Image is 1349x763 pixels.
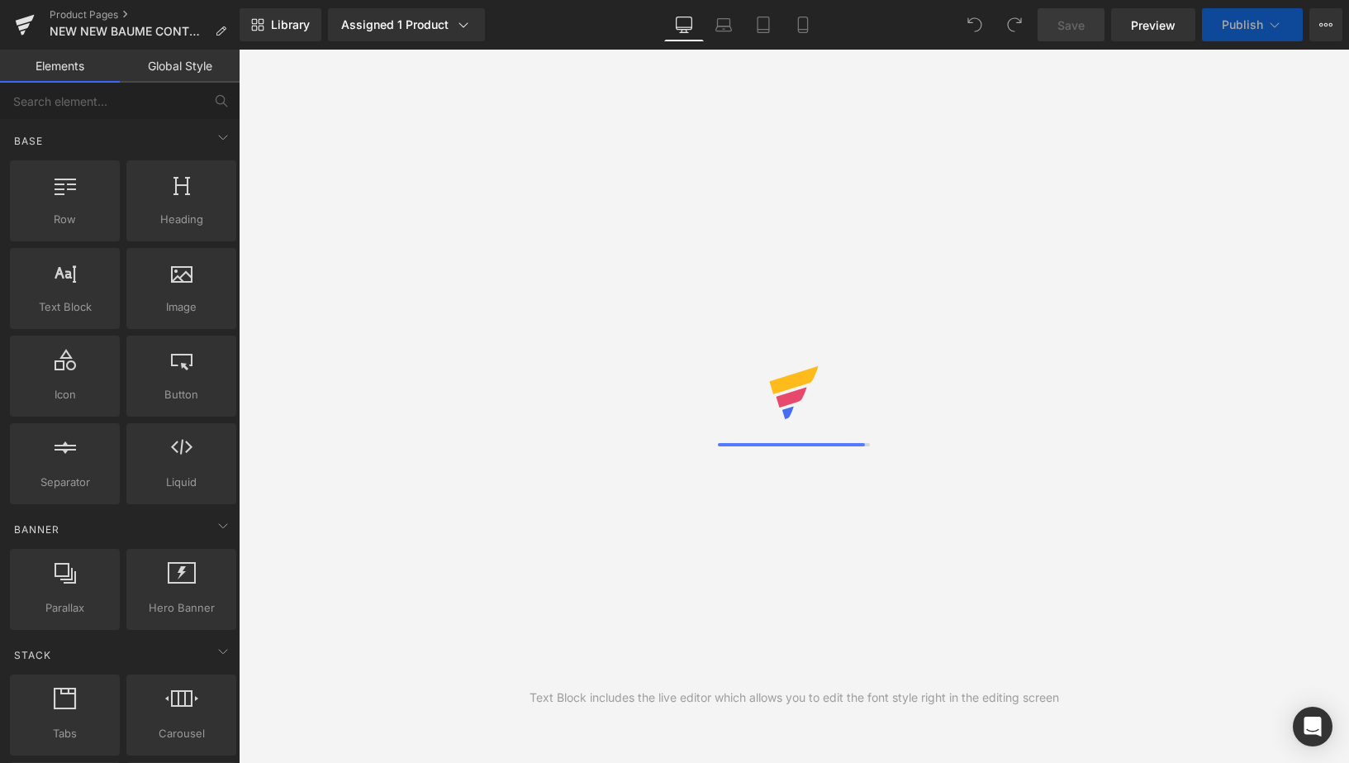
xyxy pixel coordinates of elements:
a: Mobile [783,8,823,41]
span: Save [1057,17,1085,34]
span: Separator [15,474,115,491]
a: Product Pages [50,8,240,21]
span: Carousel [131,725,231,742]
span: Base [12,133,45,149]
span: Liquid [131,474,231,491]
span: Tabs [15,725,115,742]
a: Global Style [120,50,240,83]
span: Button [131,386,231,403]
span: Hero Banner [131,599,231,617]
span: Banner [12,522,61,537]
a: Tablet [743,8,783,41]
div: Assigned 1 Product [341,17,472,33]
a: New Library [240,8,321,41]
button: Redo [998,8,1031,41]
button: Publish [1202,8,1303,41]
div: Open Intercom Messenger [1293,707,1332,746]
a: Desktop [664,8,704,41]
span: Stack [12,647,53,663]
a: Laptop [704,8,743,41]
a: Preview [1111,8,1195,41]
span: Icon [15,386,115,403]
span: NEW NEW BAUME CONTOUR DES YEUX [50,25,208,38]
span: Heading [131,211,231,228]
span: Row [15,211,115,228]
span: Parallax [15,599,115,617]
div: Text Block includes the live editor which allows you to edit the font style right in the editing ... [530,689,1059,707]
span: Publish [1222,18,1263,31]
button: More [1309,8,1342,41]
span: Preview [1131,17,1176,34]
span: Image [131,298,231,316]
span: Text Block [15,298,115,316]
span: Library [271,17,310,32]
button: Undo [958,8,991,41]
